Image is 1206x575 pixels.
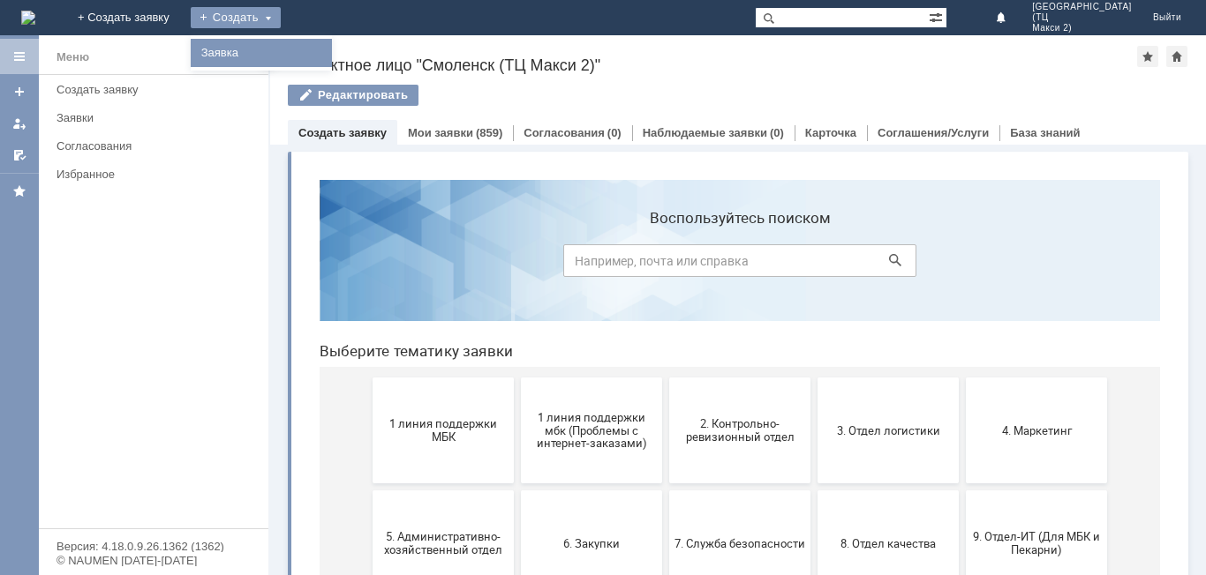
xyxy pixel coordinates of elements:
[369,370,500,384] span: 7. Служба безопасности
[524,126,605,139] a: Согласования
[215,437,357,543] button: Отдел-ИТ (Битрикс24 и CRM)
[878,126,989,139] a: Соглашения/Услуги
[607,126,622,139] div: (0)
[517,483,648,497] span: Финансовый отдел
[660,212,802,317] button: 4. Маркетинг
[57,541,251,552] div: Версия: 4.18.0.9.26.1362 (1362)
[666,483,796,497] span: Франчайзинг
[929,8,946,25] span: Расширенный поиск
[666,258,796,271] span: 4. Маркетинг
[1010,126,1080,139] a: База знаний
[57,555,251,566] div: © NAUMEN [DATE]-[DATE]
[364,212,505,317] button: 2. Контрольно-ревизионный отдел
[1032,23,1132,34] span: Макси 2)
[57,111,258,124] div: Заявки
[1137,46,1158,67] div: Добавить в избранное
[67,212,208,317] button: 1 линия поддержки МБК
[221,370,351,384] span: 6. Закупки
[5,141,34,169] a: Мои согласования
[364,437,505,543] button: Отдел-ИТ (Офис)
[5,109,34,138] a: Мои заявки
[660,325,802,430] button: 9. Отдел-ИТ (Для МБК и Пекарни)
[517,370,648,384] span: 8. Отдел качества
[221,244,351,284] span: 1 линия поддержки мбк (Проблемы с интернет-заказами)
[666,364,796,391] span: 9. Отдел-ИТ (Для МБК и Пекарни)
[288,56,1137,74] div: Контактное лицо "Смоленск (ТЦ Макси 2)"
[476,126,502,139] div: (859)
[258,43,611,61] label: Воспользуйтесь поиском
[408,126,473,139] a: Мои заявки
[5,78,34,106] a: Создать заявку
[57,139,258,153] div: Согласования
[643,126,767,139] a: Наблюдаемые заявки
[660,437,802,543] button: Франчайзинг
[512,325,653,430] button: 8. Отдел качества
[72,251,203,278] span: 1 линия поддержки МБК
[191,7,281,28] div: Создать
[21,11,35,25] a: Перейти на домашнюю страницу
[258,78,611,111] input: Например, почта или справка
[369,483,500,497] span: Отдел-ИТ (Офис)
[49,132,265,160] a: Согласования
[57,168,238,181] div: Избранное
[1032,12,1132,23] span: (ТЦ
[21,11,35,25] img: logo
[1032,2,1132,12] span: [GEOGRAPHIC_DATA]
[1166,46,1187,67] div: Сделать домашней страницей
[57,47,89,68] div: Меню
[221,477,351,504] span: Отдел-ИТ (Битрикс24 и CRM)
[49,76,265,103] a: Создать заявку
[805,126,856,139] a: Карточка
[72,483,203,497] span: Бухгалтерия (для мбк)
[512,212,653,317] button: 3. Отдел логистики
[194,42,328,63] a: Заявка
[517,258,648,271] span: 3. Отдел логистики
[364,325,505,430] button: 7. Служба безопасности
[57,83,258,96] div: Создать заявку
[67,325,208,430] button: 5. Административно-хозяйственный отдел
[14,176,855,194] header: Выберите тематику заявки
[215,212,357,317] button: 1 линия поддержки мбк (Проблемы с интернет-заказами)
[72,364,203,391] span: 5. Административно-хозяйственный отдел
[298,126,387,139] a: Создать заявку
[770,126,784,139] div: (0)
[369,251,500,278] span: 2. Контрольно-ревизионный отдел
[67,437,208,543] button: Бухгалтерия (для мбк)
[49,104,265,131] a: Заявки
[215,325,357,430] button: 6. Закупки
[512,437,653,543] button: Финансовый отдел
